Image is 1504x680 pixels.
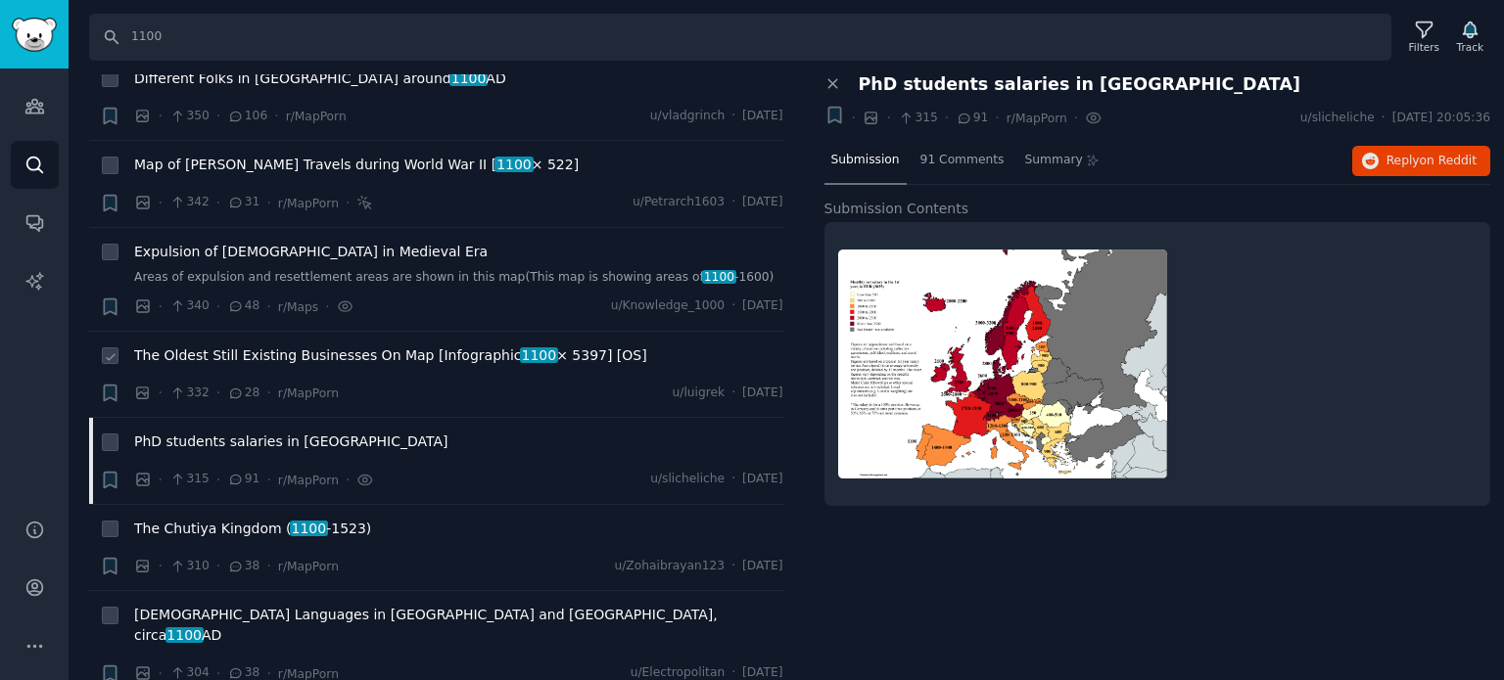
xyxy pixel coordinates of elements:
span: Different Folks in [GEOGRAPHIC_DATA] around AD [134,68,506,89]
span: Reply [1386,153,1477,170]
span: · [731,471,735,488]
a: PhD students salaries in [GEOGRAPHIC_DATA] [134,431,448,452]
span: 332 [169,385,210,402]
span: r/MapPorn [278,560,339,573]
span: · [159,383,163,403]
span: u/Knowledge_1000 [611,297,726,315]
a: Map of [PERSON_NAME] Travels during World War II [1100× 522] [134,155,579,175]
span: · [266,296,270,317]
span: 315 [169,471,210,488]
span: The Oldest Still Existing Businesses On Map [Infographic × 5397] [OS] [134,345,647,366]
span: · [346,193,350,213]
button: Replyon Reddit [1352,146,1490,177]
span: 1100 [494,157,533,172]
span: 315 [898,110,938,127]
span: 91 [956,110,988,127]
a: Different Folks in [GEOGRAPHIC_DATA] around1100AD [134,68,506,89]
span: r/MapPorn [278,197,339,210]
span: · [346,470,350,490]
span: · [731,108,735,125]
input: Search Keyword [89,14,1391,61]
span: · [159,556,163,576]
span: · [995,108,999,128]
span: 1100 [290,521,328,536]
span: r/Maps [278,300,318,314]
span: · [852,108,856,128]
span: · [216,106,220,126]
span: PhD students salaries in [GEOGRAPHIC_DATA] [859,74,1300,95]
span: 1100 [520,347,558,363]
span: [DATE] [742,297,782,315]
a: [DEMOGRAPHIC_DATA] Languages in [GEOGRAPHIC_DATA] and [GEOGRAPHIC_DATA], circa1100AD [134,605,783,646]
span: u/vladgrinch [650,108,725,125]
span: Submission [831,152,900,169]
span: · [731,194,735,211]
a: Expulsion of [DEMOGRAPHIC_DATA] in Medieval Era [134,242,488,262]
span: · [266,470,270,490]
span: · [216,470,220,490]
span: Summary [1024,152,1082,169]
span: Submission Contents [824,199,969,219]
span: 28 [227,385,259,402]
span: · [731,385,735,402]
span: r/MapPorn [286,110,347,123]
span: · [159,470,163,490]
span: · [274,106,278,126]
span: 1100 [702,270,736,284]
span: 1100 [449,70,488,86]
span: · [159,296,163,317]
span: · [216,556,220,576]
span: 38 [227,558,259,575]
span: 91 Comments [920,152,1005,169]
span: · [266,556,270,576]
span: · [266,383,270,403]
span: 342 [169,194,210,211]
span: · [945,108,949,128]
span: · [159,106,163,126]
span: · [1074,108,1078,128]
span: u/Zohaibrayan123 [614,558,725,575]
span: · [1382,110,1386,127]
a: Areas of expulsion and resettlement areas are shown in this map(This map is showing areas of1100-... [134,269,783,287]
span: [DATE] [742,558,782,575]
span: u/slicheliche [1300,110,1375,127]
span: 106 [227,108,267,125]
span: · [216,296,220,317]
span: · [216,193,220,213]
div: Filters [1409,40,1439,54]
span: 350 [169,108,210,125]
span: [DATE] [742,471,782,488]
img: PhD students salaries in Europe [838,249,1167,478]
span: r/MapPorn [1007,112,1067,125]
span: [DATE] [742,108,782,125]
button: Track [1450,17,1490,58]
span: · [325,296,329,317]
a: The Chutiya Kingdom (1100-1523) [134,519,371,539]
span: · [886,108,890,128]
span: 91 [227,471,259,488]
span: 48 [227,297,259,315]
span: r/MapPorn [278,386,339,400]
span: u/slicheliche [650,471,725,488]
span: on Reddit [1420,154,1477,167]
span: · [159,193,163,213]
span: · [731,558,735,575]
span: 340 [169,297,210,315]
span: [DATE] [742,194,782,211]
span: [DEMOGRAPHIC_DATA] Languages in [GEOGRAPHIC_DATA] and [GEOGRAPHIC_DATA], circa AD [134,605,783,646]
a: The Oldest Still Existing Businesses On Map [Infographic1100× 5397] [OS] [134,345,647,366]
span: · [216,383,220,403]
span: Map of [PERSON_NAME] Travels during World War II [ × 522] [134,155,579,175]
span: [DATE] [742,385,782,402]
img: GummySearch logo [12,18,57,52]
span: 31 [227,194,259,211]
span: 310 [169,558,210,575]
div: Track [1457,40,1483,54]
span: The Chutiya Kingdom ( -1523) [134,519,371,539]
span: 1100 [165,627,204,643]
span: u/luigrek [673,385,726,402]
span: · [266,193,270,213]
